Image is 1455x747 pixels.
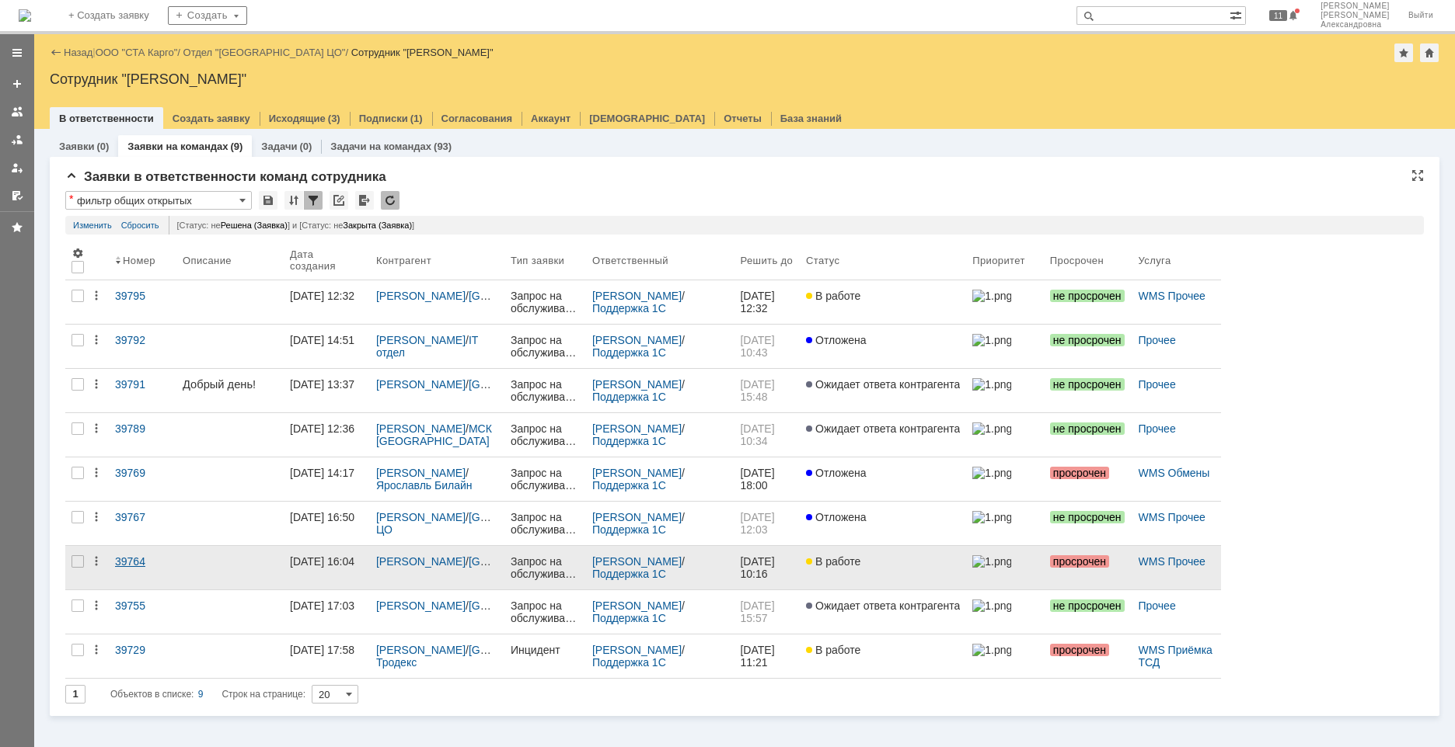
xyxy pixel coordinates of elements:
span: . [23,238,26,251]
div: Запрос на обслуживание [511,422,580,447]
span: Ожидает ответа контрагента [806,599,960,612]
a: 1.png [966,280,1044,324]
span: Решена (Заявка) [221,221,288,230]
a: Поддержка 1С [592,479,666,492]
a: 1.png [966,457,1044,501]
a: не просрочен [1044,413,1132,457]
div: Тип заявки [511,255,567,266]
th: Статус [800,241,966,280]
a: [GEOGRAPHIC_DATA] Тродекс [376,644,585,669]
img: 1.png [972,290,1011,302]
a: Отложена [800,502,966,545]
a: В работе [800,634,966,678]
th: Тип заявки [504,241,586,280]
span: [DATE] 15:57 [740,599,777,624]
div: (93) [434,141,452,152]
img: 1.png [972,555,1011,568]
span: TotalGroup [25,251,81,263]
div: / [592,599,728,624]
span: В работе [806,290,860,302]
div: 39764 [115,555,170,568]
div: Дата создания [290,248,351,272]
img: 1.png [972,467,1011,479]
div: (0) [299,141,312,152]
a: [PERSON_NAME] [592,511,682,523]
div: Действия [90,599,103,612]
a: [PERSON_NAME] [592,334,682,346]
div: [DATE] 14:17 [290,467,354,479]
div: / [96,47,183,58]
a: [DATE] 16:04 [284,546,370,589]
a: [DATE] 12:32 [734,280,800,324]
a: [DATE] 11:21 [734,634,800,678]
i: Строк на странице: [110,685,305,704]
span: Настройки [72,247,84,259]
a: [DATE] 10:43 [734,325,800,368]
div: Инцидент [511,644,580,656]
span: Закрыта (Заявка) [343,221,412,230]
a: 39791 [109,369,176,412]
a: [PERSON_NAME] [592,555,682,568]
a: Прочее [1139,378,1176,391]
div: Создать [168,6,247,25]
div: Запрос на обслуживание [511,378,580,403]
span: . [81,251,84,263]
div: Действия [90,378,103,391]
div: Фильтрация... [304,191,323,210]
a: Отдел "[GEOGRAPHIC_DATA] ЦО" [183,47,346,58]
a: Отложена [800,325,966,368]
a: [DATE] 14:17 [284,457,370,501]
span: Расширенный поиск [1230,7,1245,22]
div: (9) [230,141,242,152]
a: 1.png [966,369,1044,412]
a: не просрочен [1044,590,1132,634]
a: 1.png [966,546,1044,589]
a: Изменить [73,216,112,235]
span: Ожидает ответа контрагента [806,378,960,391]
span: Заявки в ответственности команд сотрудника [65,169,386,184]
a: [GEOGRAPHIC_DATA] [469,290,582,302]
div: / [376,290,498,302]
a: Поддержка 1С [592,346,666,359]
a: Поддержка 1С [592,435,666,447]
a: [DATE] 12:03 [734,502,800,545]
a: Согласования [441,113,513,124]
div: [DATE] 13:37 [290,378,354,391]
span: [DATE] 11:21 [740,644,777,669]
div: (3) [328,113,340,124]
div: / [592,422,728,447]
a: Мои согласования [5,183,30,208]
span: [DATE] 12:32 [740,290,777,314]
a: МСК [GEOGRAPHIC_DATA] [376,422,495,447]
a: [PERSON_NAME] [376,555,466,568]
a: База знаний [780,113,842,124]
a: Создать заявку [173,113,250,124]
a: [PERSON_NAME] [376,599,466,612]
div: Действия [90,334,103,346]
a: 39789 [109,413,176,457]
th: Услуга [1132,241,1222,280]
div: Сотрудник "[PERSON_NAME]" [351,47,494,58]
span: 11 [1269,10,1287,21]
a: не просрочен [1044,280,1132,324]
a: 39795 [109,280,176,324]
span: ru [26,238,36,251]
a: Назад [64,47,92,58]
a: Задачи на командах [330,141,431,152]
div: [DATE] 17:03 [290,599,354,612]
a: Прочее [1139,334,1176,346]
span: Отложена [806,467,867,479]
div: | [92,46,95,57]
span: просрочен [1050,555,1109,568]
a: В ответственности [59,113,154,124]
a: 1.png [966,325,1044,368]
a: Ожидает ответа контрагента [800,413,966,457]
a: [DATE] 15:57 [734,590,800,634]
a: Поддержка 1С [592,391,666,403]
div: Запрос на обслуживание [511,511,580,536]
div: Просрочен [1050,255,1104,266]
a: Сбросить [121,216,159,235]
div: Запрос на обслуживание [511,555,580,580]
a: Задачи [261,141,297,152]
span: @ [103,226,114,238]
